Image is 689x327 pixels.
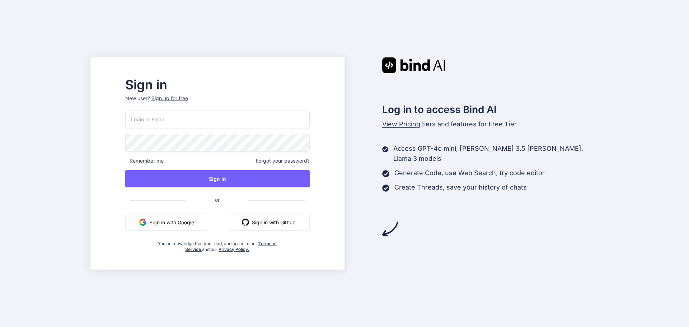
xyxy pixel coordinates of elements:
img: arrow [382,221,398,237]
span: Forgot your password? [256,157,310,164]
a: Privacy Policy. [219,247,249,252]
div: You acknowledge that you read, and agree to our and our [156,237,279,252]
p: Create Threads, save your history of chats [394,182,527,192]
img: github [242,219,249,226]
a: Terms of Service [185,241,277,252]
span: or [186,191,248,209]
p: Access GPT-4o mini, [PERSON_NAME] 3.5 [PERSON_NAME], Llama 3 models [393,144,599,164]
div: Sign up for free [151,95,188,102]
p: Generate Code, use Web Search, try code editor [394,168,545,178]
button: Sign in with Google [125,214,208,231]
img: google [139,219,146,226]
img: Bind AI logo [382,57,445,73]
span: View Pricing [382,120,420,128]
p: tiers and features for Free Tier [382,119,599,129]
p: New user? [125,95,310,111]
input: Login or Email [125,111,310,128]
h2: Log in to access Bind AI [382,102,599,117]
span: Remember me [125,157,164,164]
button: Sign In [125,170,310,187]
button: Sign in with Github [228,214,310,231]
h2: Sign in [125,79,310,90]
